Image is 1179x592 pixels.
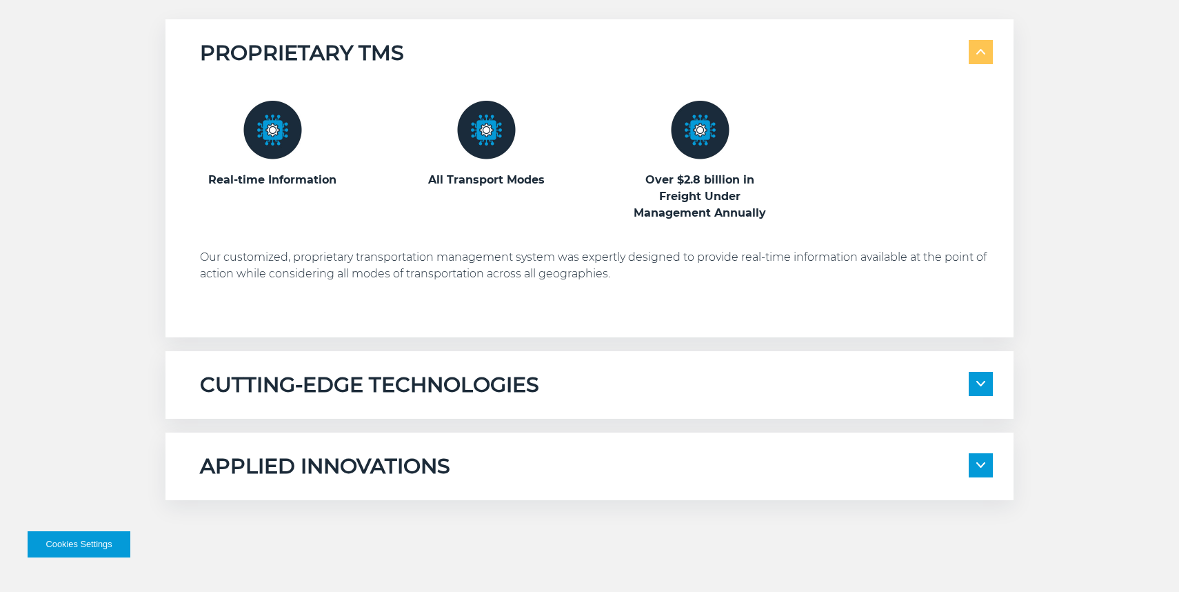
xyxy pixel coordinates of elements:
[414,172,558,188] h3: All Transport Modes
[976,49,985,55] img: arrow
[200,249,993,282] p: Our customized, proprietary transportation management system was expertly designed to provide rea...
[200,372,539,398] h5: CUTTING-EDGE TECHNOLOGIES
[200,453,450,480] h5: APPLIED INNOVATIONS
[28,531,130,558] button: Cookies Settings
[627,172,772,221] h3: Over $2.8 billion in Freight Under Management Annually
[976,381,985,386] img: arrow
[200,172,345,188] h3: Real-time Information
[976,462,985,468] img: arrow
[200,40,404,66] h5: PROPRIETARY TMS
